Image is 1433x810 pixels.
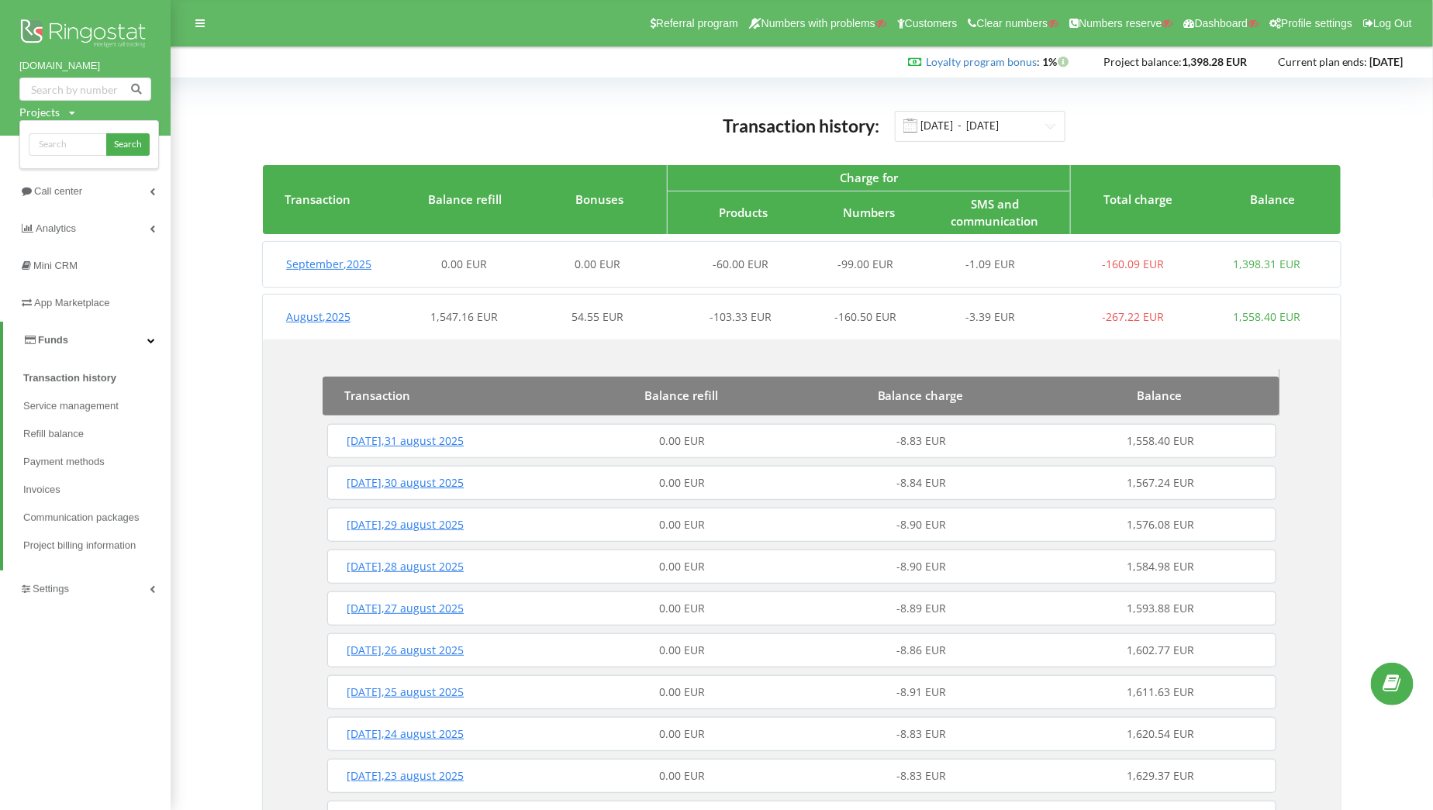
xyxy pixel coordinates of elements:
span: Service management [23,398,119,414]
span: Balance [1138,388,1183,403]
span: [DATE] , 28 august 2025 [347,559,464,574]
span: -103.33 EUR [710,309,772,324]
span: Numbers reserve [1079,17,1162,29]
a: Transaction history [23,364,171,392]
span: -8.89 EUR [896,601,946,615]
span: SMS and сommunication [951,196,1039,228]
span: Communication packages [23,510,140,526]
span: Payment methods [23,454,105,470]
span: Balance refill [428,191,502,207]
span: Transaction history [23,371,116,386]
span: Settings [33,583,69,595]
span: August , 2025 [286,309,350,324]
a: Communication packages [23,504,171,532]
span: Call center [34,185,82,197]
a: [DOMAIN_NAME] [19,58,151,74]
span: -3.39 EUR [965,309,1015,324]
span: -160.50 EUR [834,309,896,324]
span: [DATE] , 25 august 2025 [347,684,464,699]
span: -99.00 EUR [837,257,893,271]
span: Clear numbers [977,17,1048,29]
span: 1,620.54 EUR [1127,726,1194,741]
span: 1,558.40 EUR [1127,433,1194,448]
span: [DATE] , 31 august 2025 [347,433,464,448]
span: Transaction history: [723,115,879,136]
span: [DATE] , 24 august 2025 [347,726,464,741]
span: Current plan ends: [1278,55,1368,68]
span: -160.09 EUR [1103,257,1165,271]
span: 1,398.31 EUR [1234,257,1301,271]
span: -8.84 EUR [896,475,946,490]
span: -8.91 EUR [896,684,946,699]
span: Project billing information [23,538,136,553]
span: [DATE] , 29 august 2025 [347,517,464,532]
span: : [926,55,1040,68]
strong: 1,398.28 EUR [1182,55,1247,68]
span: Balance [1251,191,1296,207]
span: Refill balance [23,426,84,442]
span: 1,593.88 EUR [1127,601,1194,615]
span: 1,547.16 EUR [430,309,498,324]
span: 1,576.08 EUR [1127,517,1194,532]
span: 1,558.40 EUR [1234,309,1301,324]
span: 1,584.98 EUR [1127,559,1194,574]
span: Mini CRM [33,260,78,271]
span: Bonuses [575,191,623,207]
input: Search by number [19,78,151,101]
span: -8.83 EUR [896,433,946,448]
span: 54.55 EUR [571,309,623,324]
span: Funds [38,334,68,346]
span: Profile settings [1281,17,1352,29]
span: Analytics [36,222,76,234]
span: -267.22 EUR [1103,309,1165,324]
span: Numbers [843,205,895,220]
span: 1,629.37 EUR [1127,768,1194,783]
span: Customers [905,17,958,29]
span: Total charge [1104,191,1173,207]
span: [DATE] , 26 august 2025 [347,643,464,657]
span: September , 2025 [286,257,371,271]
span: Numbers with problems [761,17,875,29]
span: 0.00 EUR [659,475,705,490]
span: -8.90 EUR [896,517,946,532]
span: -8.83 EUR [896,726,946,741]
span: Log Out [1373,17,1412,29]
strong: 1% [1042,55,1072,68]
a: Funds [3,322,171,359]
a: Invoices [23,476,171,504]
span: 0.00 EUR [659,559,705,574]
span: 0.00 EUR [441,257,487,271]
a: Search [106,133,150,156]
span: 1,611.63 EUR [1127,684,1194,699]
span: [DATE] , 23 august 2025 [347,768,464,783]
span: 0.00 EUR [659,517,705,532]
span: Balance refill [644,388,718,403]
span: 0.00 EUR [659,643,705,657]
span: Balance charge [878,388,964,403]
span: 0.00 EUR [575,257,620,271]
span: -1.09 EUR [965,257,1015,271]
span: 0.00 EUR [659,684,705,699]
span: Transaction [285,191,350,207]
span: Products [719,205,768,220]
a: Service management [23,392,171,420]
span: 0.00 EUR [659,433,705,448]
span: -60.00 EUR [713,257,768,271]
span: Dashboard [1195,17,1248,29]
span: Transaction [344,388,410,403]
span: 0.00 EUR [659,601,705,615]
div: Projects [19,105,60,120]
span: App Marketplace [34,297,110,308]
span: 1,567.24 EUR [1127,475,1194,490]
a: Project billing information [23,532,171,560]
span: Referral program [656,17,738,29]
span: Charge for [840,170,899,185]
span: 1,602.77 EUR [1127,643,1194,657]
span: 0.00 EUR [659,768,705,783]
strong: [DATE] [1370,55,1404,68]
a: Payment methods [23,448,171,476]
a: Loyalty program bonus [926,55,1037,68]
span: Search [114,138,142,152]
span: Project balance: [1103,55,1182,68]
span: -8.86 EUR [896,643,946,657]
